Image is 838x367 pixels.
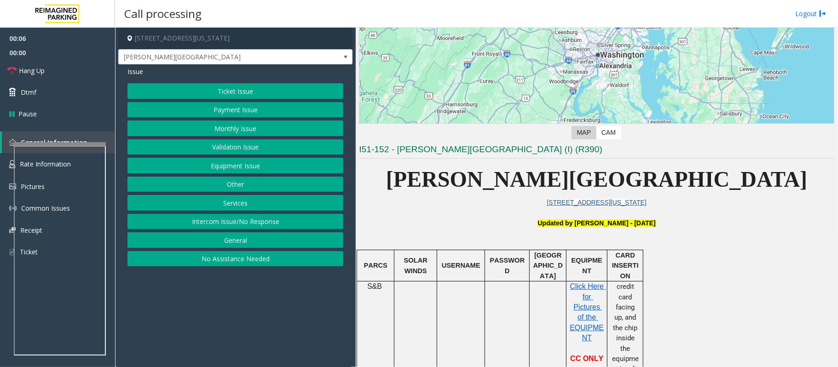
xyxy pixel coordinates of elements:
[127,67,143,76] span: Issue
[364,262,387,269] span: PARCS
[119,50,306,64] span: [PERSON_NAME][GEOGRAPHIC_DATA]
[19,66,45,75] span: Hang Up
[120,2,206,25] h3: Call processing
[2,132,115,153] a: General Information
[795,9,826,18] a: Logout
[9,205,17,212] img: 'icon'
[537,219,655,227] font: Updated by [PERSON_NAME] - [DATE]
[127,120,343,136] button: Monthly Issue
[591,38,603,55] div: 2201 N Street Northwest, Washington, DC
[596,126,621,139] label: CAM
[819,9,826,18] img: logout
[570,283,606,342] a: Click Here for Pictures of the EQUIPMENT
[21,87,36,97] span: Dtmf
[127,158,343,173] button: Equipment Issue
[490,257,525,274] span: PASSWORD
[9,248,15,256] img: 'icon'
[127,214,343,229] button: Intercom Issue/No Response
[127,195,343,211] button: Services
[359,143,834,159] h3: I51-152 - [PERSON_NAME][GEOGRAPHIC_DATA] (I) (R390)
[9,139,16,146] img: 'icon'
[386,167,808,191] span: [PERSON_NAME][GEOGRAPHIC_DATA]
[572,257,603,274] span: EQUIPMENT
[547,199,647,206] a: [STREET_ADDRESS][US_STATE]
[570,355,603,362] span: CC ONLY
[572,126,596,139] label: Map
[127,83,343,99] button: Ticket Issue
[533,252,563,280] span: [GEOGRAPHIC_DATA]
[127,251,343,267] button: No Assistance Needed
[612,252,639,280] span: CARD INSERTION
[127,102,343,118] button: Payment Issue
[18,109,37,119] span: Pause
[127,232,343,248] button: General
[367,282,382,290] span: S&B
[21,138,87,147] span: General Information
[118,28,353,49] h4: [STREET_ADDRESS][US_STATE]
[404,257,429,274] span: SOLAR WINDS
[9,227,16,233] img: 'icon'
[127,177,343,192] button: Other
[9,183,16,189] img: 'icon'
[127,139,343,155] button: Validation Issue
[9,160,15,168] img: 'icon'
[442,262,480,269] span: USERNAME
